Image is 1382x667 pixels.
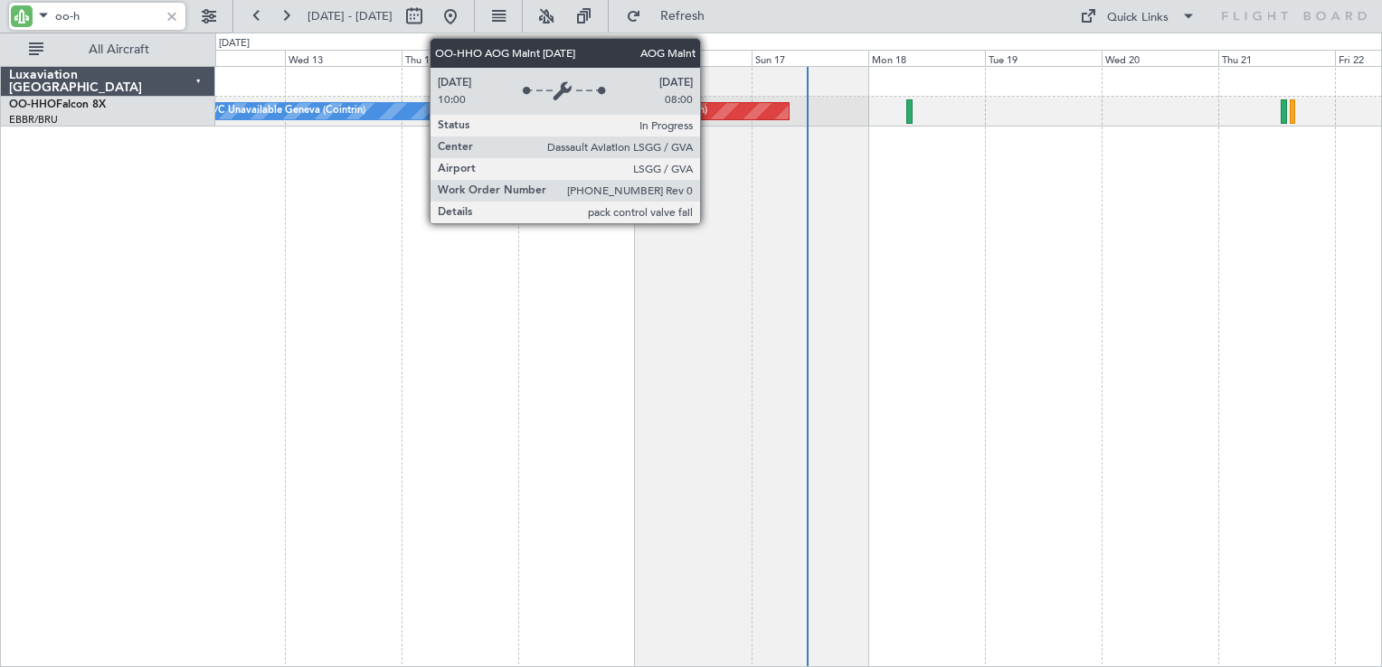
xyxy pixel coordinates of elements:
[635,50,752,66] div: Sat 16
[285,50,402,66] div: Wed 13
[1107,9,1169,27] div: Quick Links
[645,10,721,23] span: Refresh
[47,43,191,56] span: All Aircraft
[20,35,196,64] button: All Aircraft
[518,50,635,66] div: Fri 15
[9,113,58,127] a: EBBR/BRU
[572,98,707,125] div: AOG Maint Geneva (Cointrin)
[308,8,393,24] span: [DATE] - [DATE]
[219,36,250,52] div: [DATE]
[168,50,285,66] div: Tue 12
[868,50,985,66] div: Mon 18
[618,2,726,31] button: Refresh
[402,50,518,66] div: Thu 14
[1218,50,1335,66] div: Thu 21
[55,3,159,30] input: A/C (Reg. or Type)
[985,50,1102,66] div: Tue 19
[207,98,365,125] div: A/C Unavailable Geneva (Cointrin)
[9,99,56,110] span: OO-HHO
[1102,50,1218,66] div: Wed 20
[9,99,106,110] a: OO-HHOFalcon 8X
[752,50,868,66] div: Sun 17
[1071,2,1205,31] button: Quick Links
